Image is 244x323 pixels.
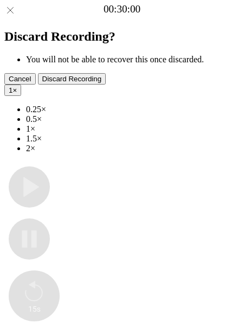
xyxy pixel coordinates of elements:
[26,124,240,134] li: 1×
[26,134,240,144] li: 1.5×
[9,86,12,94] span: 1
[4,29,240,44] h2: Discard Recording?
[4,85,21,96] button: 1×
[104,3,140,15] a: 00:30:00
[4,73,36,85] button: Cancel
[26,144,240,153] li: 2×
[26,55,240,64] li: You will not be able to recover this once discarded.
[26,105,240,114] li: 0.25×
[38,73,106,85] button: Discard Recording
[26,114,240,124] li: 0.5×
